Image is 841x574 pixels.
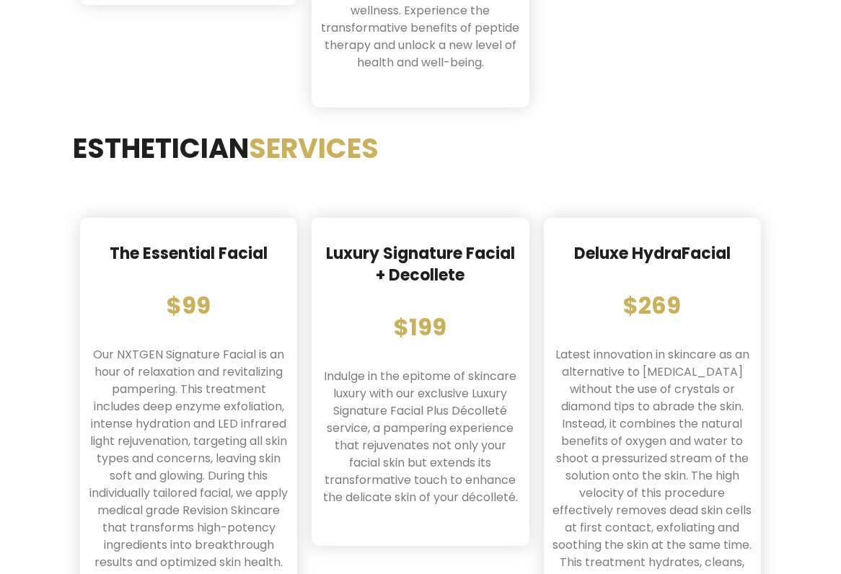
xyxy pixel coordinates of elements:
strong: $99 [167,289,211,322]
strong: $199 [394,311,446,343]
p: Luxury Signature Facial + Decollete [320,243,520,286]
strong: $269 [623,289,681,322]
span: Services [249,129,379,167]
h2: Esthetician [73,129,768,167]
p: Deluxe HydraFacial [552,243,752,265]
p: The Essential Facial [89,243,289,265]
p: Indulge in the epitome of skincare luxury with our exclusive Luxury Signature Facial Plus Décolle... [320,368,520,506]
